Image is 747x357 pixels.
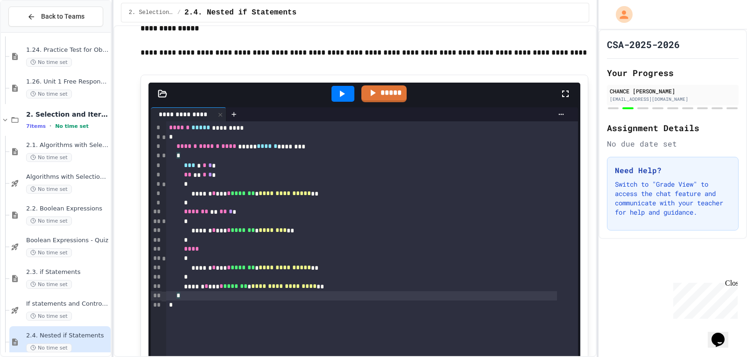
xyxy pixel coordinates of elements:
span: No time set [26,248,72,257]
span: No time set [55,123,89,129]
span: 2.4. Nested if Statements [184,7,296,18]
span: 2. Selection and Iteration [26,110,109,119]
span: 2.3. if Statements [26,268,109,276]
span: / [177,9,181,16]
div: No due date set [607,138,739,149]
span: 1.26. Unit 1 Free Response Question (FRQ) Practice [26,78,109,86]
span: Algorithms with Selection and Repetition - Topic 2.1 [26,173,109,181]
span: Boolean Expressions - Quiz [26,237,109,245]
span: 2. Selection and Iteration [129,9,174,16]
span: No time set [26,58,72,67]
span: No time set [26,280,72,289]
div: [EMAIL_ADDRESS][DOMAIN_NAME] [610,96,736,103]
h3: Need Help? [615,165,731,176]
span: 2.4. Nested if Statements [26,332,109,340]
span: No time set [26,343,72,352]
h2: Your Progress [607,66,739,79]
span: No time set [26,217,72,225]
button: Back to Teams [8,7,103,27]
span: No time set [26,312,72,321]
div: My Account [606,4,635,25]
span: 1.24. Practice Test for Objects (1.12-1.14) [26,46,109,54]
div: Chat with us now!Close [4,4,64,59]
span: 2.1. Algorithms with Selection and Repetition [26,141,109,149]
span: Back to Teams [41,12,85,21]
span: No time set [26,90,72,98]
span: 7 items [26,123,46,129]
h2: Assignment Details [607,121,739,134]
span: No time set [26,185,72,194]
span: No time set [26,153,72,162]
h1: CSA-2025-2026 [607,38,680,51]
div: CHANCE [PERSON_NAME] [610,87,736,95]
span: • [49,122,51,130]
span: If statements and Control Flow - Quiz [26,300,109,308]
iframe: chat widget [708,320,738,348]
span: 2.2. Boolean Expressions [26,205,109,213]
iframe: chat widget [669,279,738,319]
p: Switch to "Grade View" to access the chat feature and communicate with your teacher for help and ... [615,180,731,217]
